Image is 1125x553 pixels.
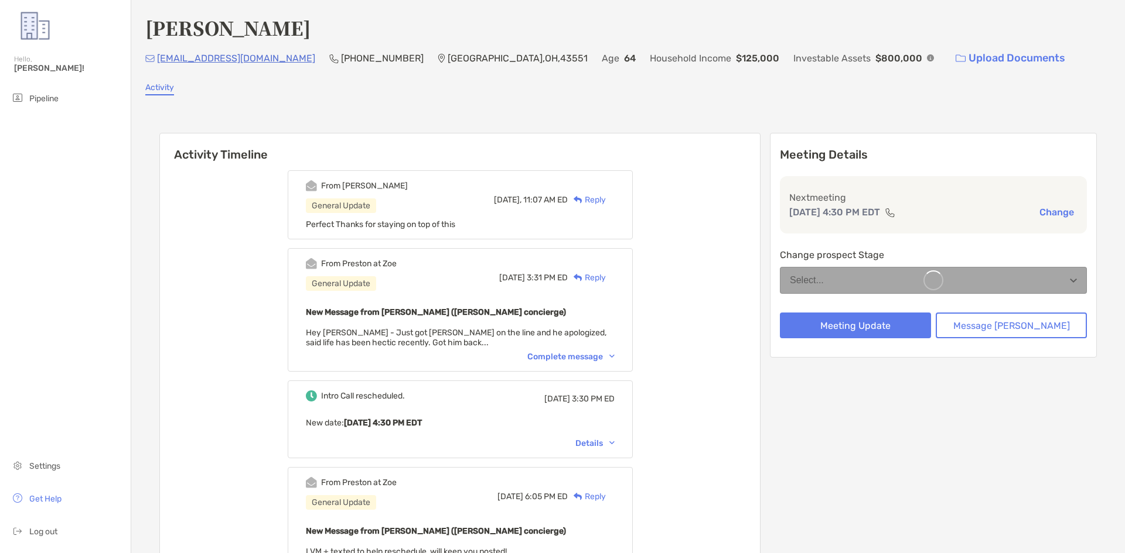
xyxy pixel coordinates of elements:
[306,415,615,430] p: New date :
[29,461,60,471] span: Settings
[306,219,455,229] span: Perfect Thanks for staying on top of this
[344,418,422,428] b: [DATE] 4:30 PM EDT
[306,307,566,317] b: New Message from [PERSON_NAME] ([PERSON_NAME] concierge)
[145,55,155,62] img: Email Icon
[527,273,568,283] span: 3:31 PM ED
[574,196,582,204] img: Reply icon
[736,51,779,66] p: $125,000
[341,51,424,66] p: [PHONE_NUMBER]
[525,492,568,502] span: 6:05 PM ED
[11,524,25,538] img: logout icon
[11,458,25,472] img: settings icon
[321,391,405,401] div: Intro Call rescheduled.
[321,478,397,487] div: From Preston at Zoe
[145,83,174,95] a: Activity
[875,51,922,66] p: $800,000
[574,493,582,500] img: Reply icon
[936,312,1087,338] button: Message [PERSON_NAME]
[602,51,619,66] p: Age
[780,312,931,338] button: Meeting Update
[609,355,615,358] img: Chevron icon
[11,91,25,105] img: pipeline icon
[948,46,1073,71] a: Upload Documents
[780,147,1087,162] p: Meeting Details
[497,492,523,502] span: [DATE]
[527,352,615,362] div: Complete message
[885,208,895,217] img: communication type
[956,54,966,63] img: button icon
[306,495,376,510] div: General Update
[494,195,521,205] span: [DATE],
[157,51,315,66] p: [EMAIL_ADDRESS][DOMAIN_NAME]
[499,273,525,283] span: [DATE]
[306,328,606,348] span: Hey [PERSON_NAME] - Just got [PERSON_NAME] on the line and he apologized, said life has been hect...
[789,205,880,219] p: [DATE] 4:30 PM EDT
[160,133,760,162] h6: Activity Timeline
[624,51,636,66] p: 64
[329,54,339,63] img: Phone Icon
[11,491,25,505] img: get-help icon
[609,441,615,445] img: Chevron icon
[572,394,615,404] span: 3:30 PM ED
[306,477,317,488] img: Event icon
[306,526,566,536] b: New Message from [PERSON_NAME] ([PERSON_NAME] concierge)
[306,198,376,213] div: General Update
[306,390,317,401] img: Event icon
[306,258,317,269] img: Event icon
[568,194,606,206] div: Reply
[544,394,570,404] span: [DATE]
[927,54,934,61] img: Info Icon
[523,195,568,205] span: 11:07 AM ED
[793,51,871,66] p: Investable Assets
[568,490,606,503] div: Reply
[321,181,408,191] div: From [PERSON_NAME]
[14,63,124,73] span: [PERSON_NAME]!
[321,259,397,269] div: From Preston at Zoe
[568,272,606,284] div: Reply
[438,54,445,63] img: Location Icon
[29,527,57,537] span: Log out
[306,180,317,191] img: Event icon
[789,190,1078,205] p: Next meeting
[780,248,1087,262] p: Change prospect Stage
[14,5,56,47] img: Zoe Logo
[306,276,376,291] div: General Update
[574,274,582,281] img: Reply icon
[650,51,731,66] p: Household Income
[29,494,62,504] span: Get Help
[575,438,615,448] div: Details
[1036,206,1078,218] button: Change
[29,94,59,104] span: Pipeline
[448,51,588,66] p: [GEOGRAPHIC_DATA] , OH , 43551
[145,14,311,41] h4: [PERSON_NAME]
